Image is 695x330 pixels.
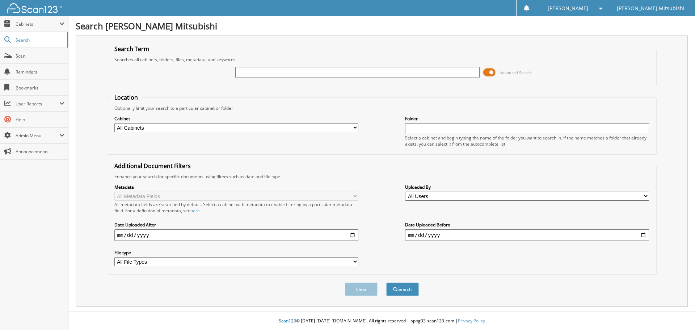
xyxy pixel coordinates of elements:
span: Search [16,37,63,43]
a: here [190,208,200,214]
label: Date Uploaded After [114,222,358,228]
label: Cabinet [114,116,358,122]
a: Privacy Policy [458,318,485,324]
span: User Reports [16,101,59,107]
input: start [114,229,358,241]
span: Help [16,117,64,123]
div: Searches all cabinets, folders, files, metadata, and keywords [111,57,653,63]
span: Scan123 [279,318,296,324]
span: [PERSON_NAME] Mitsubishi [617,6,685,11]
span: [PERSON_NAME] [548,6,588,11]
div: All metadata fields are searched by default. Select a cabinet with metadata to enable filtering b... [114,201,358,214]
h1: Search [PERSON_NAME] Mitsubishi [76,20,688,32]
input: end [405,229,649,241]
button: Clear [345,283,378,296]
div: Select a cabinet and begin typing the name of the folder you want to search in. If the name match... [405,135,649,147]
label: Metadata [114,184,358,190]
button: Search [386,283,419,296]
legend: Location [111,93,142,101]
span: Advanced Search [500,70,532,75]
span: Announcements [16,149,64,155]
label: Folder [405,116,649,122]
label: File type [114,250,358,256]
legend: Additional Document Filters [111,162,194,170]
div: © [DATE]-[DATE] [DOMAIN_NAME]. All rights reserved | appg03-scan123-com | [68,312,695,330]
div: Enhance your search for specific documents using filters such as date and file type. [111,174,653,180]
span: Cabinets [16,21,59,27]
img: scan123-logo-white.svg [7,3,62,13]
span: Bookmarks [16,85,64,91]
span: Scan [16,53,64,59]
div: Optionally limit your search to a particular cabinet or folder [111,105,653,111]
label: Date Uploaded Before [405,222,649,228]
legend: Search Term [111,45,153,53]
span: Admin Menu [16,133,59,139]
label: Uploaded By [405,184,649,190]
span: Reminders [16,69,64,75]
